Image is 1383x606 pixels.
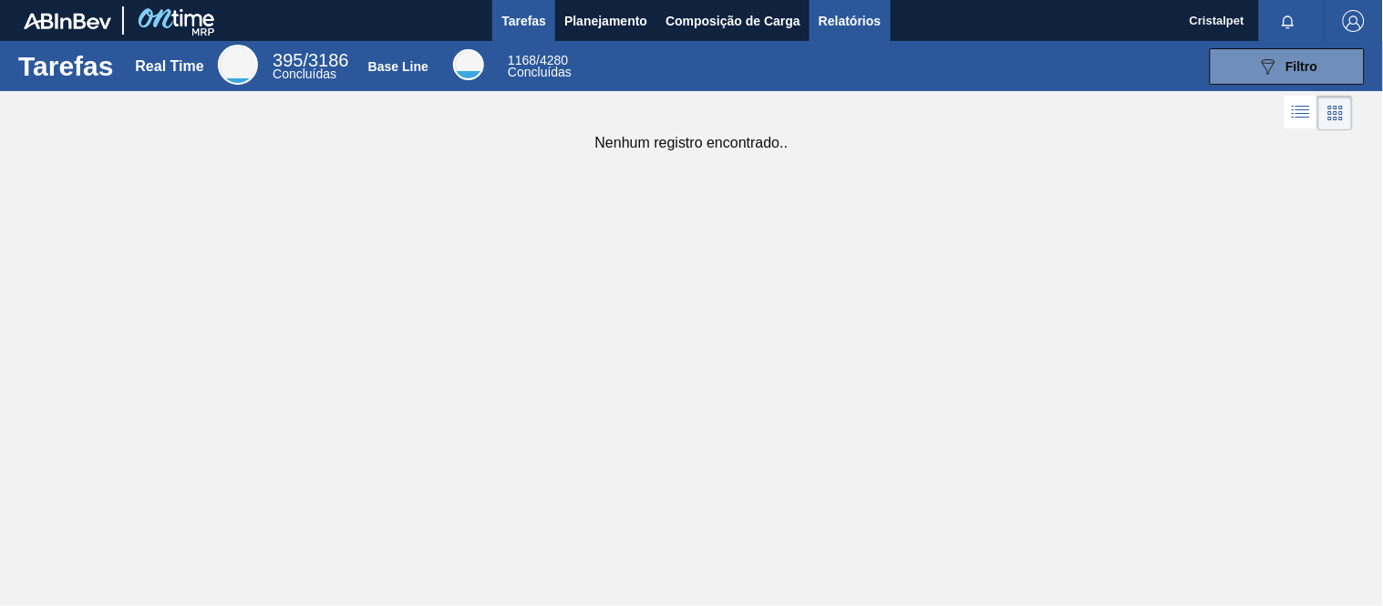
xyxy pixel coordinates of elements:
[1259,8,1317,34] button: Notificações
[666,10,800,32] span: Composição de Carga
[564,10,647,32] span: Planejamento
[508,55,572,78] div: Base Line
[508,53,568,67] span: / 4280
[508,65,572,79] span: Concluídas
[218,45,258,85] div: Real Time
[453,49,484,80] div: Base Line
[273,50,348,70] span: / 3186
[508,53,536,67] span: 1168
[18,56,114,77] h1: Tarefas
[273,50,303,70] span: 395
[1318,96,1353,130] div: Visão em Cards
[501,10,546,32] span: Tarefas
[1343,10,1365,32] img: Logout
[368,59,428,74] div: Base Line
[1286,59,1318,74] span: Filtro
[819,10,881,32] span: Relatórios
[273,53,348,80] div: Real Time
[24,13,111,29] img: TNhmsLtSVTkK8tSr43FrP2fwEKptu5GPRR3wAAAABJRU5ErkJggg==
[1285,96,1318,130] div: Visão em Lista
[273,67,336,81] span: Concluídas
[1210,48,1365,85] button: Filtro
[135,58,203,75] div: Real Time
